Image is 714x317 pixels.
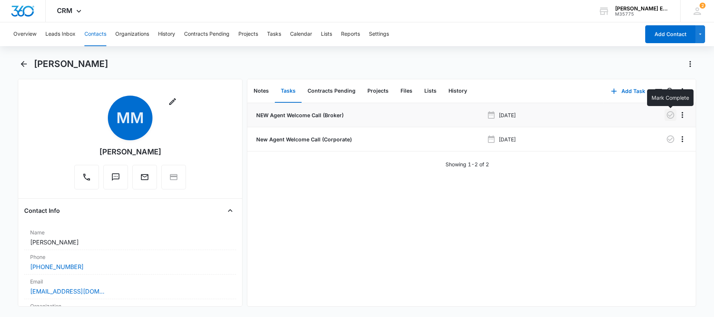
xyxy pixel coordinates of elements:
label: Email [30,278,230,285]
button: Overflow Menu [676,133,688,145]
p: [DATE] [499,135,516,143]
button: Notes [248,80,275,103]
div: Email[EMAIL_ADDRESS][DOMAIN_NAME] [24,275,236,299]
button: Leads Inbox [45,22,75,46]
button: Calendar [290,22,312,46]
p: Showing 1-2 of 2 [446,160,489,168]
label: Organization [30,302,230,310]
button: Add Task [604,82,653,100]
a: New Agent Welcome Call (Corporate) [255,135,352,143]
button: History [158,22,175,46]
dd: [PERSON_NAME] [30,238,230,247]
div: Phone[PHONE_NUMBER] [24,250,236,275]
button: Contacts [84,22,106,46]
button: Contracts Pending [302,80,361,103]
div: Name[PERSON_NAME] [24,225,236,250]
h1: [PERSON_NAME] [34,58,108,70]
button: Tasks [275,80,302,103]
div: notifications count [699,3,705,9]
div: account name [615,6,669,12]
div: Mark Complete [647,89,694,106]
button: Contracts Pending [184,22,229,46]
a: [PHONE_NUMBER] [30,262,84,271]
label: Name [30,228,230,236]
button: Actions [684,58,696,70]
button: Call [74,165,99,189]
button: Search... [665,85,676,97]
button: History [443,80,473,103]
h4: Contact Info [24,206,60,215]
a: [EMAIL_ADDRESS][DOMAIN_NAME] [30,287,104,296]
button: Reports [341,22,360,46]
a: NEW Agent Welcome Call (Broker) [255,111,344,119]
label: Phone [30,253,230,261]
button: Overview [13,22,36,46]
div: [PERSON_NAME] [99,146,161,157]
button: Overflow Menu [676,85,688,97]
button: Projects [361,80,395,103]
button: Back [18,58,29,70]
button: Text [103,165,128,189]
button: Projects [238,22,258,46]
div: account id [615,12,669,17]
a: Email [132,176,157,183]
button: Close [224,205,236,217]
span: MM [108,96,152,140]
p: [DATE] [499,111,516,119]
button: Organizations [115,22,149,46]
button: Filters [653,85,665,97]
button: Add Contact [645,25,695,43]
button: Files [395,80,418,103]
button: Lists [418,80,443,103]
a: Text [103,176,128,183]
button: Settings [369,22,389,46]
button: Tasks [267,22,281,46]
a: Call [74,176,99,183]
button: Lists [321,22,332,46]
button: Overflow Menu [676,109,688,121]
span: 2 [699,3,705,9]
button: Email [132,165,157,189]
span: CRM [57,7,73,15]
